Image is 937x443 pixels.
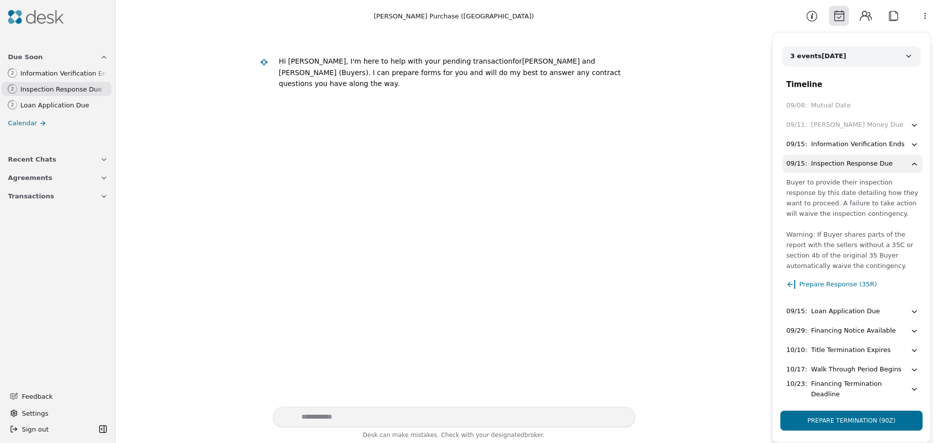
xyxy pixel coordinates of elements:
button: Agreements [2,169,114,187]
div: 2 [11,86,14,93]
button: Settings [6,405,110,421]
span: Calendar [8,118,37,128]
button: Sign out [6,421,96,437]
div: 09/29 : [786,326,807,336]
div: Walk Through Period Begins [811,364,902,375]
div: 2 [11,70,14,77]
textarea: Write your prompt here [273,407,635,427]
div: Inspection Response Due [20,84,107,94]
button: Recent Chats [2,150,114,169]
a: 2Inspection Response Due [1,82,111,96]
span: Transactions [8,191,54,201]
button: 09/29:Financing Notice Available [782,322,923,340]
div: 09/11 : [786,120,807,130]
div: 09/15 : [786,306,807,317]
div: Mutual Date [811,100,851,111]
div: Information Verification Ends [811,139,905,150]
button: 10/23:Financing Termination Deadline [782,380,923,398]
button: 10/17:Walk Through Period Begins [782,360,923,379]
div: Hi [PERSON_NAME], I'm here to help with your pending transaction [279,57,513,65]
div: Financing Notice Available [811,326,896,336]
div: Buyer to provide their inspection response by this date detailing how they want to proceed. A fai... [786,177,919,271]
div: 09/15 : [786,159,807,169]
span: Prepare Response (35R) [799,279,877,289]
div: Information Verification Ends [20,68,107,79]
button: 10/24:Closing Date [782,399,923,418]
div: Loan Application Due [20,100,107,110]
button: 09/11:[PERSON_NAME] Money Due [782,116,923,134]
span: Settings [22,408,48,419]
div: Financing Termination Deadline [811,379,910,400]
div: 09/08 : [786,100,807,111]
span: designated [491,432,524,439]
img: Desk [8,10,64,24]
div: 10/10 : [786,345,807,355]
span: Feedback [22,391,102,402]
div: [PERSON_NAME] Purchase ([GEOGRAPHIC_DATA]) [374,11,534,21]
button: 09/15:Information Verification Ends [782,135,923,154]
div: Title Termination Expires [811,345,891,355]
div: for [512,57,522,65]
button: Prepare Response (35R) [786,271,877,293]
div: Timeline [772,79,931,90]
span: Sign out [22,424,49,435]
div: [PERSON_NAME] Money Due [811,120,904,130]
span: Due Soon [8,52,43,62]
button: Feedback [4,387,108,405]
a: 2Loan Application Due [1,98,111,112]
span: Agreements [8,173,52,183]
div: 09/15 : [786,139,807,150]
button: 09/15:Loan Application Due [782,302,923,321]
div: Loan Application Due [811,306,880,317]
button: Transactions [2,187,114,205]
div: . I can prepare forms for you and will do my best to answer any contract questions you have along... [279,69,621,88]
img: Desk [260,58,268,67]
div: 2 [11,101,14,109]
div: Inspection Response Due [811,159,893,169]
button: 10/10:Title Termination Expires [782,341,923,359]
div: Desk can make mistakes. Check with your broker. [273,430,635,443]
div: 10/23 : [786,379,807,389]
button: Due Soon [2,48,114,66]
h3: 3 events [DATE] [790,51,846,62]
a: Calendar [2,116,114,130]
button: 09/08:Mutual Date [782,96,923,115]
span: Recent Chats [8,154,56,165]
button: 3 events[DATE] [790,51,913,62]
button: Prepare Termination (90Z) [780,411,923,431]
button: 09/15:Inspection Response Due [782,155,923,173]
div: [PERSON_NAME] and [PERSON_NAME] (Buyers) [279,56,627,89]
div: 10/17 : [786,364,807,375]
a: 2Information Verification Ends [1,66,111,80]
